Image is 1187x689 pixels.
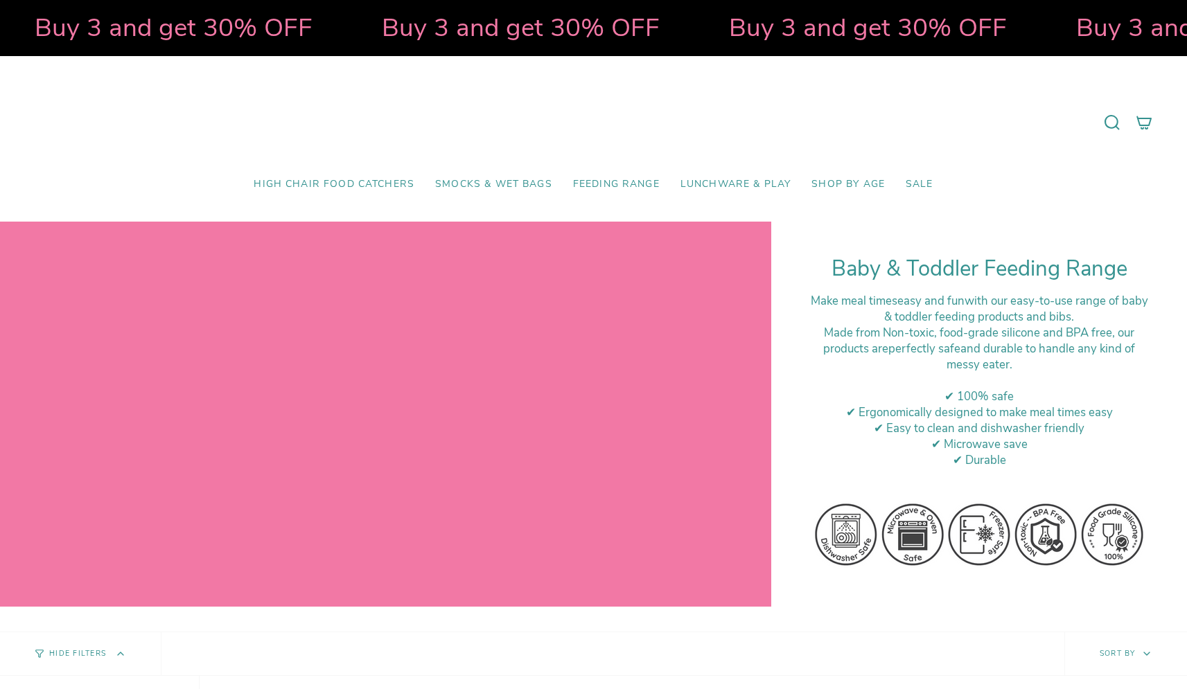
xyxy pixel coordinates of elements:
[801,168,895,201] a: Shop by Age
[680,179,791,190] span: Lunchware & Play
[1100,648,1136,659] span: Sort by
[1064,632,1187,675] button: Sort by
[806,256,1152,282] h1: Baby & Toddler Feeding Range
[563,168,670,201] a: Feeding Range
[811,179,885,190] span: Shop by Age
[573,179,660,190] span: Feeding Range
[806,325,1152,373] div: M
[726,10,1003,45] strong: Buy 3 and get 30% OFF
[31,10,309,45] strong: Buy 3 and get 30% OFF
[931,436,1028,452] span: ✔ Microwave save
[823,325,1135,373] span: ade from Non-toxic, food-grade silicone and BPA free, our products are and durable to handle any ...
[806,293,1152,325] div: Make meal times with our easy-to-use range of baby & toddler feeding products and bibs.
[474,77,713,168] a: Mumma’s Little Helpers
[378,10,656,45] strong: Buy 3 and get 30% OFF
[906,179,933,190] span: SALE
[435,179,552,190] span: Smocks & Wet Bags
[670,168,801,201] a: Lunchware & Play
[49,650,106,658] span: Hide Filters
[897,293,965,309] strong: easy and fun
[254,179,414,190] span: High Chair Food Catchers
[895,168,944,201] a: SALE
[806,388,1152,404] div: ✔ 100% safe
[425,168,563,201] a: Smocks & Wet Bags
[806,404,1152,420] div: ✔ Ergonomically designed to make meal times easy
[806,452,1152,468] div: ✔ Durable
[243,168,425,201] a: High Chair Food Catchers
[888,341,960,357] strong: perfectly safe
[806,420,1152,436] div: ✔ Easy to clean and dishwasher friendly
